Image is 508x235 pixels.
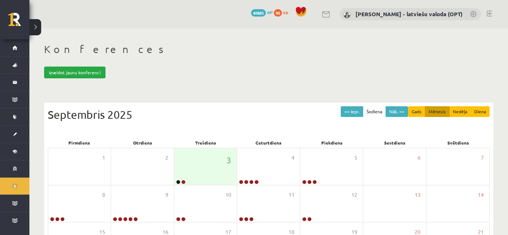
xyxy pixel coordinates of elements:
[415,191,421,199] span: 13
[478,191,484,199] span: 14
[267,9,273,15] span: mP
[251,9,273,15] a: 40885 mP
[291,154,294,162] span: 4
[48,106,490,123] div: Septembris 2025
[386,106,408,117] button: Nāk. >>
[102,191,105,199] span: 8
[8,13,29,31] a: Rīgas 1. Tālmācības vidusskola
[354,154,357,162] span: 5
[341,106,363,117] button: << Iepr.
[44,43,493,56] h1: Konferences
[426,138,490,148] div: Svētdiena
[174,138,237,148] div: Trešdiena
[364,138,427,148] div: Sestdiena
[283,9,288,15] span: xp
[300,138,364,148] div: Piekdiena
[418,154,421,162] span: 6
[355,10,462,18] a: [PERSON_NAME] - latviešu valoda (OPT)
[165,191,168,199] span: 9
[111,138,174,148] div: Otrdiena
[274,9,291,15] a: 90 xp
[48,138,111,148] div: Pirmdiena
[408,106,425,117] button: Gads
[226,154,231,166] span: 3
[274,9,282,17] span: 90
[251,9,266,17] span: 40885
[471,106,490,117] button: Diena
[351,191,357,199] span: 12
[165,154,168,162] span: 2
[237,138,300,148] div: Ceturtdiena
[343,11,351,18] img: Laila Jirgensone - latviešu valoda (OPT)
[425,106,450,117] button: Mēnesis
[44,67,105,78] a: Izveidot jaunu konferenci
[363,106,386,117] button: Šodiena
[449,106,471,117] button: Nedēļa
[289,191,294,199] span: 11
[225,191,231,199] span: 10
[102,154,105,162] span: 1
[481,154,484,162] span: 7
